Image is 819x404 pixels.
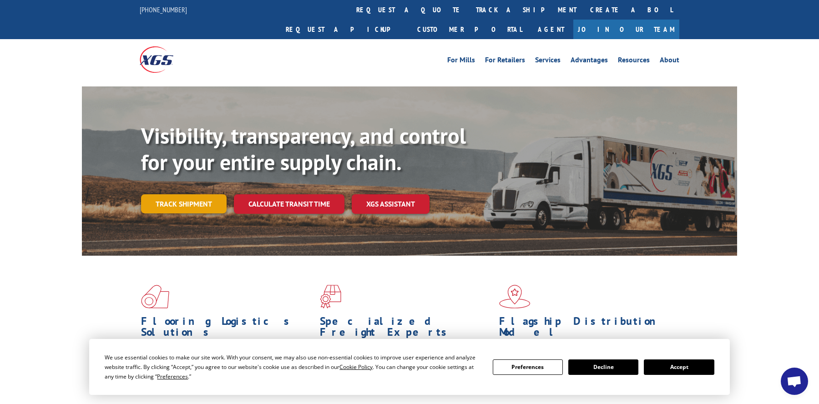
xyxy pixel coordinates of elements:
a: Advantages [571,56,608,66]
b: Visibility, transparency, and control for your entire supply chain. [141,121,466,176]
button: Decline [568,359,638,375]
h1: Flooring Logistics Solutions [141,316,313,342]
div: Open chat [781,368,808,395]
span: Preferences [157,373,188,380]
button: Preferences [493,359,563,375]
a: For Mills [447,56,475,66]
a: Resources [618,56,650,66]
a: [PHONE_NUMBER] [140,5,187,14]
a: Track shipment [141,194,227,213]
img: xgs-icon-total-supply-chain-intelligence-red [141,285,169,308]
a: About [660,56,679,66]
a: Join Our Team [573,20,679,39]
div: Cookie Consent Prompt [89,339,730,395]
a: For Retailers [485,56,525,66]
a: Customer Portal [410,20,529,39]
img: xgs-icon-focused-on-flooring-red [320,285,341,308]
a: Calculate transit time [234,194,344,214]
a: Services [535,56,561,66]
button: Accept [644,359,714,375]
h1: Specialized Freight Experts [320,316,492,342]
span: Cookie Policy [339,363,373,371]
a: Agent [529,20,573,39]
div: We use essential cookies to make our site work. With your consent, we may also use non-essential ... [105,353,481,381]
a: Request a pickup [279,20,410,39]
h1: Flagship Distribution Model [499,316,671,342]
a: XGS ASSISTANT [352,194,430,214]
img: xgs-icon-flagship-distribution-model-red [499,285,531,308]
